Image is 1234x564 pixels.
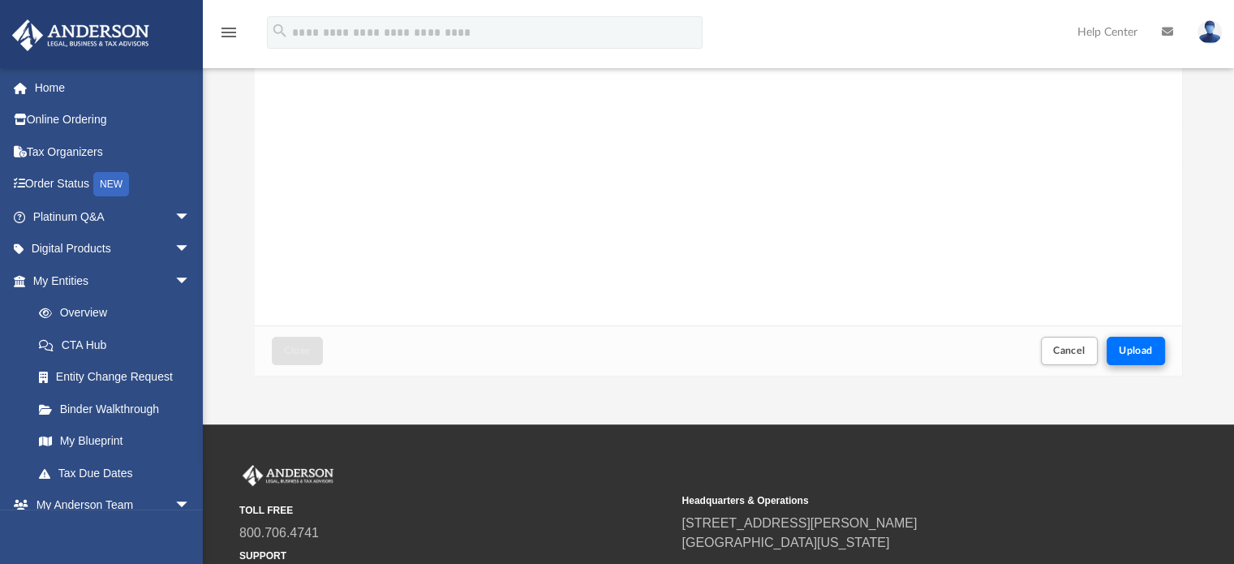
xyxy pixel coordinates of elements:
[681,493,1112,508] small: Headquarters & Operations
[174,265,207,298] span: arrow_drop_down
[174,489,207,523] span: arrow_drop_down
[1041,337,1098,365] button: Cancel
[11,233,215,265] a: Digital Productsarrow_drop_down
[239,549,670,563] small: SUPPORT
[11,168,215,201] a: Order StatusNEW
[7,19,154,51] img: Anderson Advisors Platinum Portal
[239,503,670,518] small: TOLL FREE
[1119,346,1153,355] span: Upload
[271,22,289,40] i: search
[11,136,215,168] a: Tax Organizers
[11,265,215,297] a: My Entitiesarrow_drop_down
[219,23,239,42] i: menu
[23,361,215,394] a: Entity Change Request
[93,172,129,196] div: NEW
[681,516,917,530] a: [STREET_ADDRESS][PERSON_NAME]
[23,329,215,361] a: CTA Hub
[11,200,215,233] a: Platinum Q&Aarrow_drop_down
[1197,20,1222,44] img: User Pic
[1053,346,1086,355] span: Cancel
[174,233,207,266] span: arrow_drop_down
[681,536,889,549] a: [GEOGRAPHIC_DATA][US_STATE]
[23,425,207,458] a: My Blueprint
[1107,337,1165,365] button: Upload
[11,104,215,136] a: Online Ordering
[23,457,215,489] a: Tax Due Dates
[239,465,337,486] img: Anderson Advisors Platinum Portal
[11,489,207,522] a: My Anderson Teamarrow_drop_down
[11,71,215,104] a: Home
[272,337,322,365] button: Close
[219,31,239,42] a: menu
[239,526,319,540] a: 800.706.4741
[284,346,310,355] span: Close
[23,393,215,425] a: Binder Walkthrough
[23,297,215,329] a: Overview
[174,200,207,234] span: arrow_drop_down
